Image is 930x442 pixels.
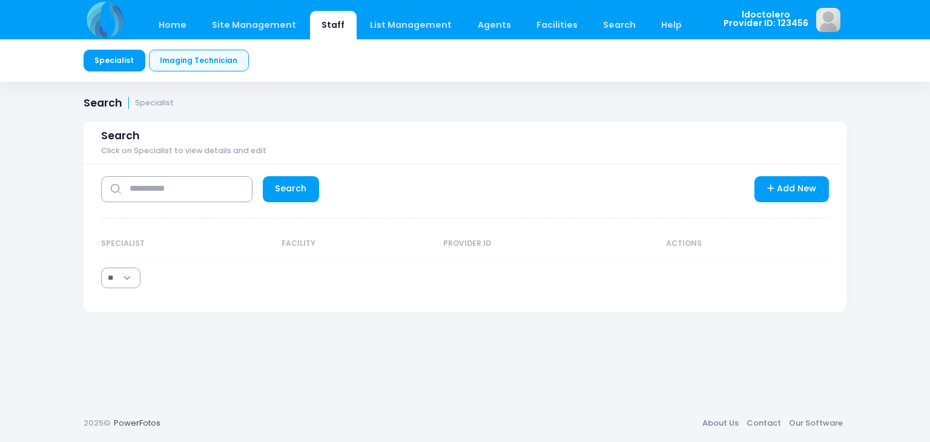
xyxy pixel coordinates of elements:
img: image [816,8,840,32]
a: Staff [310,11,357,39]
span: Search [101,130,140,142]
th: Facility [275,228,437,260]
a: Site Management [200,11,308,39]
a: Contact [742,412,785,434]
small: Specialist [135,99,174,108]
a: Agents [466,11,523,39]
a: Home [147,11,198,39]
a: List Management [358,11,464,39]
span: Click on Specialist to view details and edit [101,147,266,156]
a: Help [650,11,694,39]
a: Our Software [785,412,846,434]
span: ldoctolero Provider ID: 123456 [724,10,808,28]
a: Add New [754,176,829,202]
th: Actions [660,228,829,260]
a: PowerFotos [114,417,160,429]
h1: Search [84,97,174,110]
span: 2025© [84,417,110,429]
a: Facilities [524,11,589,39]
a: Specialist [84,50,145,71]
a: Imaging Technician [149,50,249,71]
a: Search [592,11,648,39]
a: About Us [698,412,742,434]
th: Provider ID [437,228,660,260]
a: Search [263,176,319,202]
th: Specialist [101,228,275,260]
